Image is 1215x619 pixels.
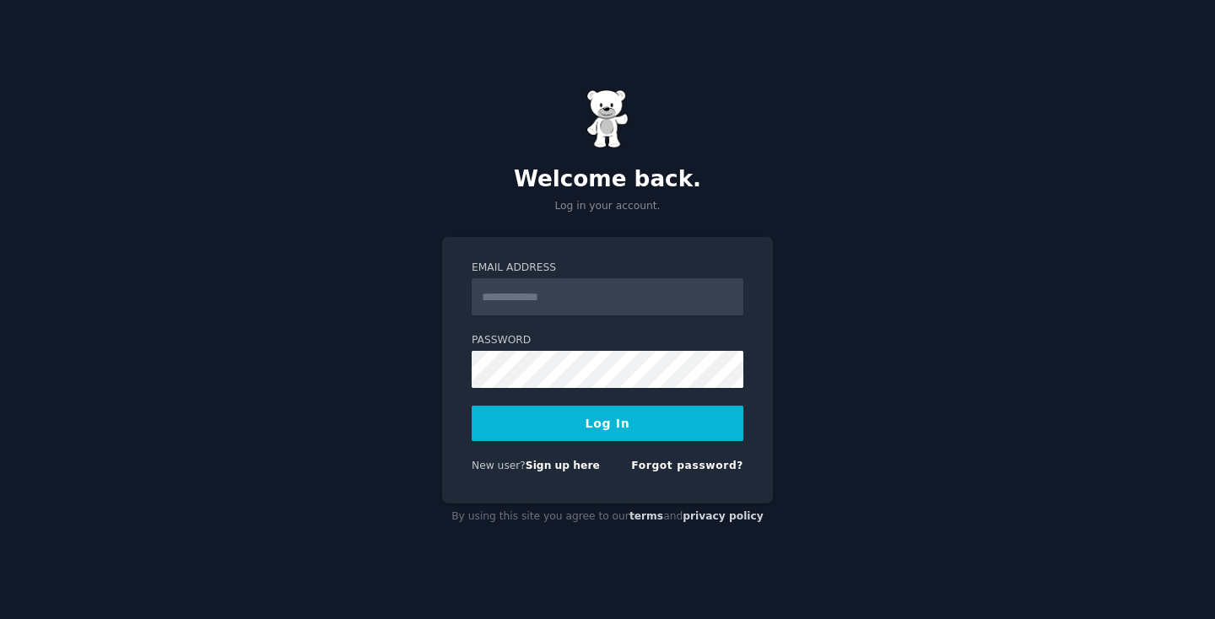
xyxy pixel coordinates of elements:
[442,166,773,193] h2: Welcome back.
[472,406,743,441] button: Log In
[631,460,743,471] a: Forgot password?
[472,333,743,348] label: Password
[472,261,743,276] label: Email Address
[586,89,629,148] img: Gummy Bear
[683,510,764,522] a: privacy policy
[442,503,773,530] div: By using this site you agree to our and
[526,460,600,471] a: Sign up here
[442,199,773,214] p: Log in your account.
[629,510,663,522] a: terms
[472,460,526,471] span: New user?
